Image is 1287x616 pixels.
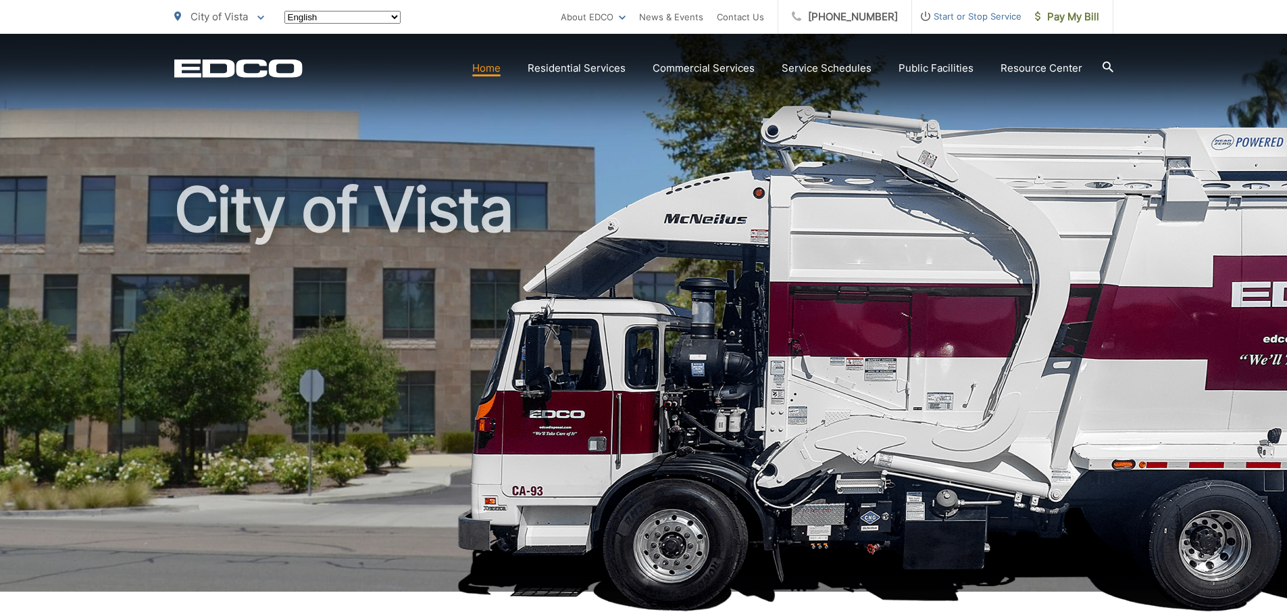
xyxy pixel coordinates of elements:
a: Service Schedules [782,60,872,76]
a: Commercial Services [653,60,755,76]
select: Select a language [284,11,401,24]
a: Public Facilities [899,60,974,76]
a: EDCD logo. Return to the homepage. [174,59,303,78]
h1: City of Vista [174,176,1113,604]
a: Residential Services [528,60,626,76]
a: Resource Center [1001,60,1082,76]
span: City of Vista [191,10,248,23]
a: Contact Us [717,9,764,25]
a: Home [472,60,501,76]
a: News & Events [639,9,703,25]
a: About EDCO [561,9,626,25]
span: Pay My Bill [1035,9,1099,25]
